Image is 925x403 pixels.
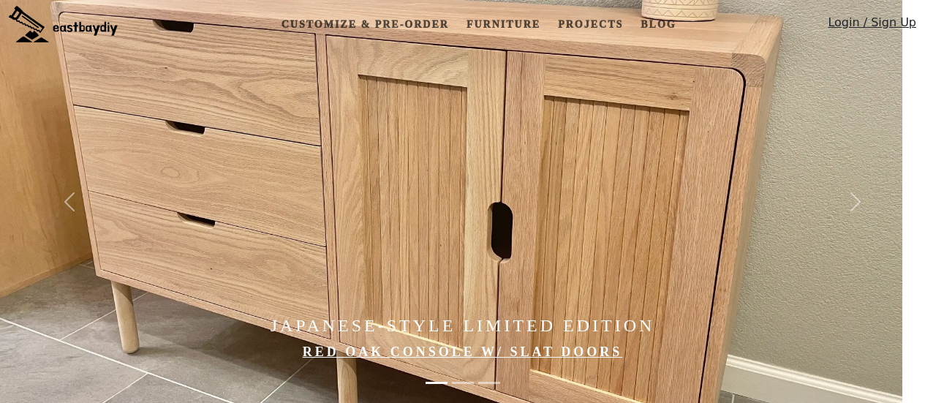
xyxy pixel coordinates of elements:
img: eastbaydiy [9,6,118,42]
button: Minimal Lines, Warm Walnut Grain, and Handwoven Cane Doors [478,374,500,391]
a: Projects [552,11,629,38]
h4: Japanese-Style Limited Edition [139,315,787,336]
a: Red Oak Console w/ Slat Doors [303,344,623,359]
button: Japanese-Style Limited Edition [426,374,448,391]
button: Elevate Your Home with Handcrafted Japanese-Style Furniture [452,374,474,391]
a: Blog [635,11,682,38]
a: Login / Sign Up [828,14,916,38]
a: Furniture [461,11,546,38]
a: Customize & Pre-order [276,11,455,38]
